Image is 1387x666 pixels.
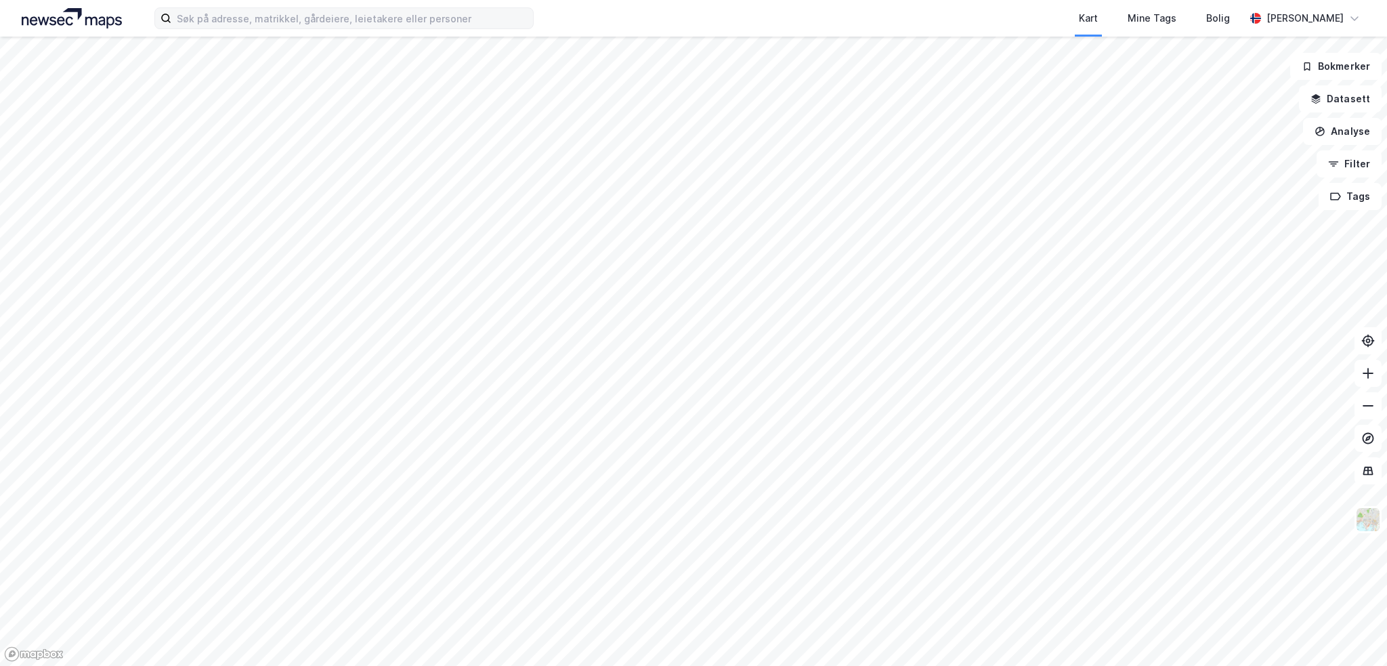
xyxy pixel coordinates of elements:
[1206,10,1230,26] div: Bolig
[1319,601,1387,666] iframe: Chat Widget
[1128,10,1176,26] div: Mine Tags
[1079,10,1098,26] div: Kart
[171,8,533,28] input: Søk på adresse, matrikkel, gårdeiere, leietakere eller personer
[1266,10,1344,26] div: [PERSON_NAME]
[22,8,122,28] img: logo.a4113a55bc3d86da70a041830d287a7e.svg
